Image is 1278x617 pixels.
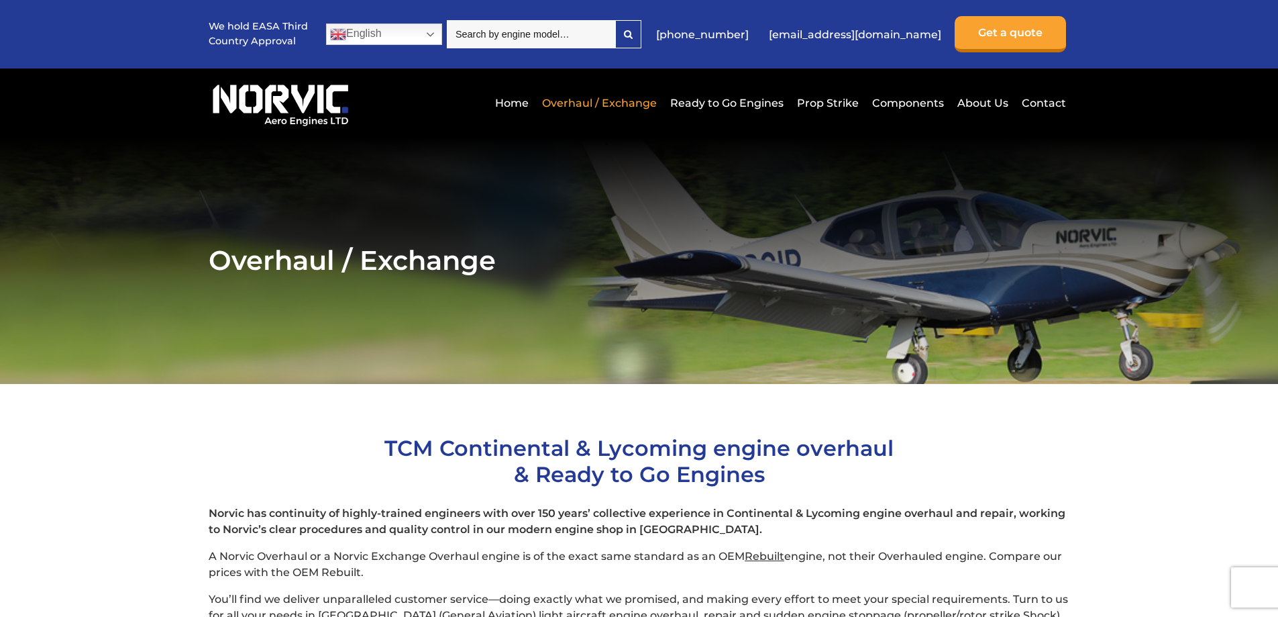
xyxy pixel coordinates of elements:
[447,20,615,48] input: Search by engine model…
[1018,87,1066,120] a: Contact
[539,87,660,120] a: Overhaul / Exchange
[209,507,1065,536] strong: Norvic has continuity of highly-trained engineers with over 150 years’ collective experience in C...
[326,23,442,45] a: English
[209,79,352,127] img: Norvic Aero Engines logo
[209,19,309,48] p: We hold EASA Third Country Approval
[384,435,894,487] span: TCM Continental & Lycoming engine overhaul & Ready to Go Engines
[869,87,947,120] a: Components
[492,87,532,120] a: Home
[330,26,346,42] img: en
[209,244,1069,277] h2: Overhaul / Exchange
[954,87,1012,120] a: About Us
[745,550,784,563] span: Rebuilt
[649,18,755,51] a: [PHONE_NUMBER]
[209,549,1069,581] p: A Norvic Overhaul or a Norvic Exchange Overhaul engine is of the exact same standard as an OEM en...
[955,16,1066,52] a: Get a quote
[794,87,862,120] a: Prop Strike
[667,87,787,120] a: Ready to Go Engines
[762,18,948,51] a: [EMAIL_ADDRESS][DOMAIN_NAME]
